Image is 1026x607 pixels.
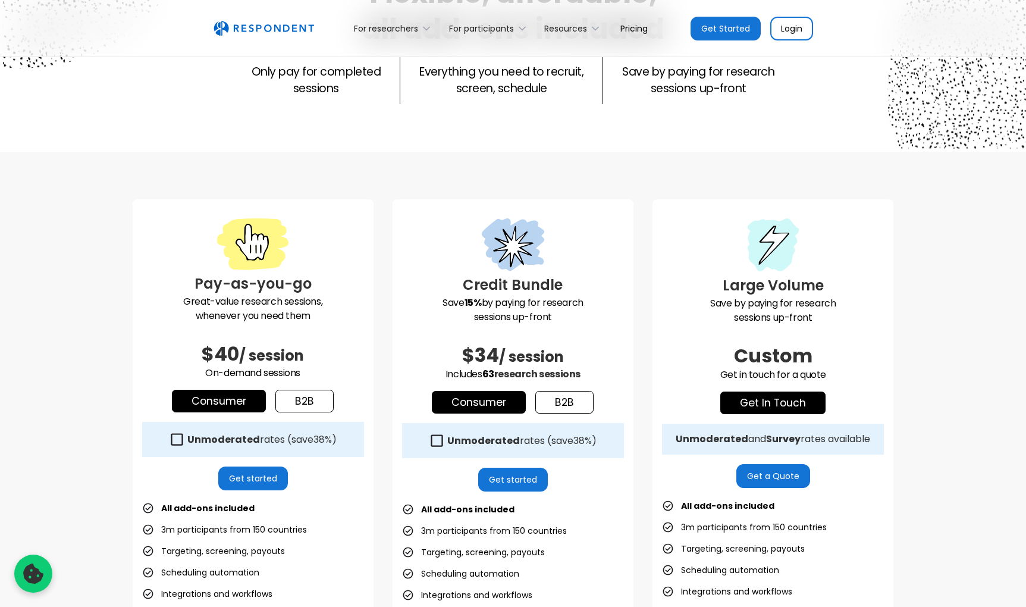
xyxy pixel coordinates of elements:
div: For participants [449,23,514,35]
div: rates (save ) [447,435,597,447]
li: Scheduling automation [142,564,259,581]
div: rates (save ) [187,434,337,446]
a: Login [770,17,813,40]
span: 63 [482,367,494,381]
div: For researchers [354,23,418,35]
a: Get started [478,468,548,492]
div: Resources [544,23,587,35]
li: Integrations and workflows [662,583,792,600]
a: b2b [275,390,334,412]
li: Scheduling automation [402,565,519,582]
span: / session [499,347,564,367]
p: Save by paying for research sessions up-front [402,296,624,324]
span: Custom [734,342,812,369]
strong: All add-ons included [161,502,255,514]
strong: All add-ons included [681,500,774,512]
span: 38% [573,434,592,448]
strong: Survey [766,432,801,446]
strong: Unmoderated [447,434,520,448]
div: and rates available [676,433,870,445]
div: For researchers [347,14,442,42]
span: $34 [462,342,499,368]
p: Only pay for completed sessions [252,64,381,97]
li: Targeting, screening, payouts [662,540,805,557]
li: Targeting, screening, payouts [402,544,545,561]
span: $40 [202,340,239,367]
h3: Large Volume [662,275,884,296]
div: For participants [442,14,537,42]
a: Consumer [172,390,266,412]
li: Targeting, screening, payouts [142,543,285,559]
div: Resources [538,14,611,42]
li: Integrations and workflows [402,587,532,603]
li: 3m participants from 150 countries [662,519,827,536]
p: Save by paying for research sessions up-front [622,64,774,97]
a: Pricing [611,14,657,42]
li: 3m participants from 150 countries [142,521,307,538]
a: Get started [218,467,288,490]
a: Get Started [691,17,761,40]
li: 3m participants from 150 countries [402,522,567,539]
strong: Unmoderated [676,432,748,446]
h3: Credit Bundle [402,274,624,296]
strong: 15% [465,296,482,309]
img: Untitled UI logotext [214,21,314,36]
a: Get a Quote [736,464,810,488]
p: On-demand sessions [142,366,364,380]
p: Everything you need to recruit, screen, schedule [419,64,583,97]
p: Get in touch for a quote [662,368,884,382]
li: Integrations and workflows [142,586,272,602]
strong: All add-ons included [421,503,514,515]
h3: Pay-as-you-go [142,273,364,295]
p: Great-value research sessions, whenever you need them [142,295,364,323]
strong: Unmoderated [187,433,260,446]
span: / session [239,346,304,365]
p: Includes [402,367,624,381]
li: Scheduling automation [662,562,779,578]
a: home [214,21,314,36]
a: Consumer [432,391,526,414]
p: Save by paying for research sessions up-front [662,296,884,325]
a: get in touch [720,392,826,414]
span: research sessions [494,367,581,381]
a: b2b [535,391,594,414]
span: 38% [313,433,332,446]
